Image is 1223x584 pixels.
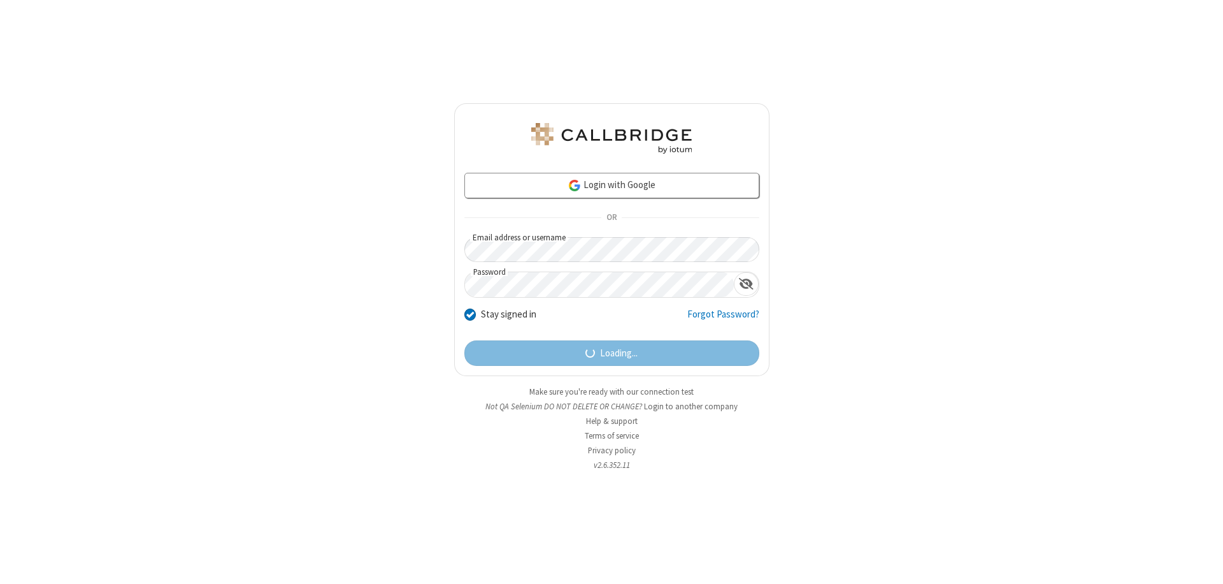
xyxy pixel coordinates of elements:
a: Make sure you're ready with our connection test [529,386,694,397]
span: OR [601,209,622,227]
button: Login to another company [644,400,738,412]
span: Loading... [600,346,638,361]
a: Help & support [586,416,638,427]
div: Show password [734,272,759,296]
li: Not QA Selenium DO NOT DELETE OR CHANGE? [454,400,769,412]
a: Forgot Password? [687,307,759,332]
label: Stay signed in [481,307,536,322]
input: Password [465,272,734,297]
li: v2.6.352.11 [454,459,769,471]
iframe: Chat [1191,551,1213,575]
img: QA Selenium DO NOT DELETE OR CHANGE [529,123,694,154]
img: google-icon.png [568,179,582,193]
input: Email address or username [464,237,759,262]
a: Privacy policy [588,445,636,456]
a: Terms of service [585,430,639,441]
button: Loading... [464,340,759,366]
a: Login with Google [464,173,759,198]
